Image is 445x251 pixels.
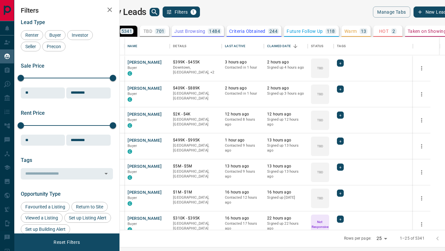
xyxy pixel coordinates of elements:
[337,164,344,171] div: +
[267,164,304,169] p: 13 hours ago
[225,65,261,70] p: Contacted in 1 hour
[225,221,261,231] p: Contacted 17 hours ago
[170,37,222,55] div: Details
[128,149,132,154] div: condos.ca
[21,224,70,234] div: Set up Building Alert
[225,59,261,65] p: 3 hours ago
[417,141,426,151] button: more
[225,117,261,127] p: Contacted 8 hours ago
[312,219,328,229] p: Not Responsive
[308,37,334,55] div: Status
[225,190,261,195] p: 16 hours ago
[23,227,68,232] span: Set up Building Alert
[339,164,341,170] span: +
[143,29,152,33] p: TBD
[128,59,162,66] button: [PERSON_NAME]
[128,201,132,206] div: condos.ca
[317,118,323,123] p: TBD
[173,117,218,127] p: [GEOGRAPHIC_DATA], [GEOGRAPHIC_DATA]
[337,37,346,55] div: Tags
[225,138,261,143] p: 1 hour ago
[173,164,218,169] p: $5M - $5M
[23,204,68,209] span: Favourited a Listing
[173,112,218,117] p: $2K - $4K
[267,37,291,55] div: Claimed Date
[337,112,344,119] div: +
[267,169,304,179] p: Signed up 13 hours ago
[128,71,132,76] div: condos.ca
[267,190,304,195] p: 16 hours ago
[128,227,132,232] div: condos.ca
[21,63,44,69] span: Sale Price
[339,190,341,196] span: +
[344,236,371,241] p: Rows per page:
[417,167,426,177] button: more
[173,221,218,231] p: [GEOGRAPHIC_DATA], [GEOGRAPHIC_DATA]
[150,8,159,16] button: search button
[173,216,218,221] p: $310K - $395K
[267,195,304,200] p: Signed up [DATE]
[128,138,162,144] button: [PERSON_NAME]
[21,157,32,163] span: Tags
[21,202,70,212] div: Favourited a Listing
[267,143,304,153] p: Signed up 13 hours ago
[225,169,261,179] p: Contacted 9 hours ago
[222,37,264,55] div: Last Active
[267,216,304,221] p: 22 hours ago
[21,19,45,25] span: Lead Type
[337,138,344,145] div: +
[102,169,111,178] button: Open
[311,37,323,55] div: Status
[64,213,111,223] div: Set up Listing Alert
[267,138,304,143] p: 13 hours ago
[339,86,341,92] span: +
[225,195,261,205] p: Contacted 12 hours ago
[128,37,137,55] div: Name
[361,29,366,33] p: 13
[42,42,66,51] div: Precon
[128,216,162,222] button: [PERSON_NAME]
[173,91,218,101] p: [GEOGRAPHIC_DATA], [GEOGRAPHIC_DATA]
[173,195,218,205] p: [GEOGRAPHIC_DATA], [GEOGRAPHIC_DATA]
[225,86,261,91] p: 2 hours ago
[344,29,357,33] p: Warm
[173,143,218,153] p: [GEOGRAPHIC_DATA], [GEOGRAPHIC_DATA]
[121,29,132,33] p: 5341
[287,29,323,33] p: Future Follow Up
[317,92,323,97] p: TBD
[374,234,389,243] div: 25
[128,144,137,148] span: Buyer
[128,112,162,118] button: [PERSON_NAME]
[379,29,389,33] p: HOT
[337,86,344,93] div: +
[174,29,205,33] p: Just Browsing
[23,33,41,38] span: Renter
[417,89,426,99] button: more
[21,191,61,197] span: Opportunity Type
[339,60,341,66] span: +
[67,215,109,220] span: Set up Listing Alert
[128,97,132,102] div: condos.ca
[339,112,341,118] span: +
[317,144,323,149] p: TBD
[327,29,335,33] p: 118
[225,143,261,153] p: Contacted 9 hours ago
[173,86,218,91] p: $409K - $889K
[109,7,146,17] h1: My Leads
[124,37,170,55] div: Name
[128,222,137,226] span: Buyer
[267,59,304,65] p: 2 hours ago
[417,193,426,203] button: more
[128,196,137,200] span: Buyer
[209,29,220,33] p: 1484
[173,65,218,75] p: West End, Toronto
[128,190,162,196] button: [PERSON_NAME]
[264,37,308,55] div: Claimed Date
[225,112,261,117] p: 12 hours ago
[417,219,426,229] button: more
[337,190,344,197] div: +
[173,37,186,55] div: Details
[225,37,245,55] div: Last Active
[337,59,344,67] div: +
[225,164,261,169] p: 13 hours ago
